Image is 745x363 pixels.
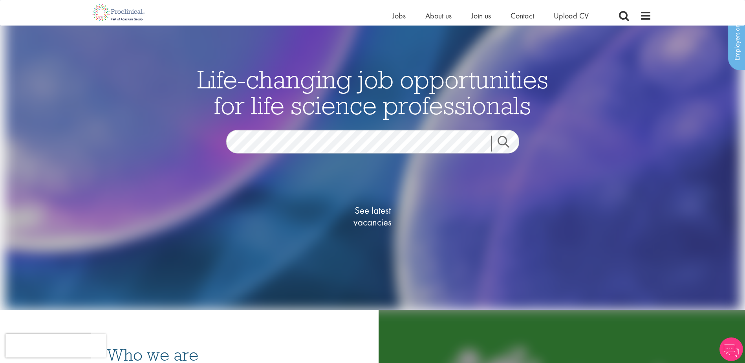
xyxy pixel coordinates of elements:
[197,64,548,121] span: Life-changing job opportunities for life science professionals
[554,11,589,21] a: Upload CV
[491,136,525,152] a: Job search submit button
[333,205,412,228] span: See latest vacancies
[333,173,412,260] a: See latestvacancies
[511,11,534,21] a: Contact
[719,337,743,361] img: Chatbot
[392,11,406,21] a: Jobs
[425,11,452,21] a: About us
[5,334,106,357] iframe: reCAPTCHA
[471,11,491,21] a: Join us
